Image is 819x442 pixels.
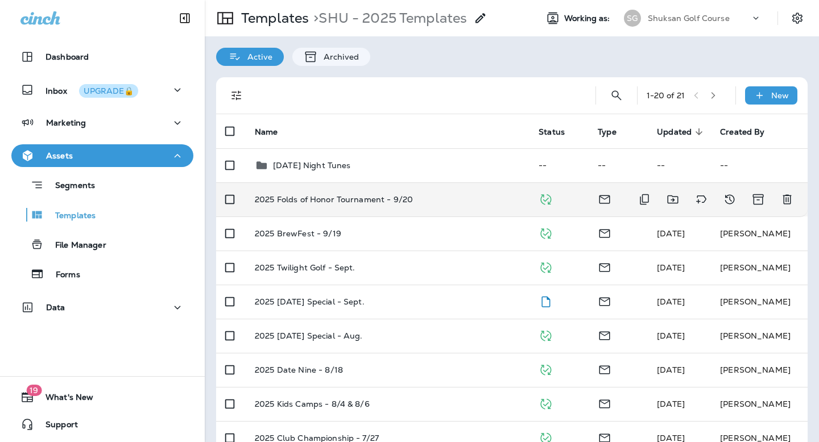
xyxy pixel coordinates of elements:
[44,240,106,251] p: File Manager
[45,84,138,96] p: Inbox
[255,297,365,306] p: 2025 [DATE] Special - Sept.
[598,127,631,137] span: Type
[711,387,808,421] td: [PERSON_NAME]
[648,148,711,182] td: --
[11,144,193,167] button: Assets
[720,127,779,137] span: Created By
[169,7,201,30] button: Collapse Sidebar
[711,148,808,182] td: --
[657,262,685,273] span: Brittany Cummins
[11,78,193,101] button: InboxUPGRADE🔒
[11,45,193,68] button: Dashboard
[657,127,692,137] span: Updated
[539,227,553,237] span: Published
[309,10,467,27] p: SHU - 2025 Templates
[657,297,685,307] span: Brittany Cummins
[624,10,641,27] div: SG
[255,263,355,272] p: 2025 Twilight Golf - Sept.
[255,229,341,238] p: 2025 BrewFest - 9/19
[787,8,808,28] button: Settings
[657,127,706,137] span: Updated
[539,364,553,374] span: Published
[711,353,808,387] td: [PERSON_NAME]
[46,151,73,160] p: Assets
[11,232,193,256] button: File Manager
[605,84,628,107] button: Search Templates
[44,181,95,192] p: Segments
[598,330,611,340] span: Email
[747,188,770,211] button: Archive
[598,193,611,203] span: Email
[720,127,764,137] span: Created By
[711,216,808,251] td: [PERSON_NAME]
[34,420,78,433] span: Support
[11,111,193,134] button: Marketing
[539,127,580,137] span: Status
[539,295,553,306] span: Draft
[225,84,248,107] button: Filters
[79,84,138,98] button: UPGRADE🔒
[318,52,359,61] p: Archived
[539,261,553,272] span: Published
[11,173,193,197] button: Segments
[530,148,589,182] td: --
[657,228,685,239] span: Brittany Cummins
[44,211,96,222] p: Templates
[633,188,656,211] button: Duplicate
[255,195,413,204] p: 2025 Folds of Honor Tournament - 9/20
[598,432,611,442] span: Email
[11,413,193,436] button: Support
[11,386,193,408] button: 19What's New
[598,227,611,237] span: Email
[598,127,617,137] span: Type
[84,87,134,95] div: UPGRADE🔒
[690,188,713,211] button: Add tags
[598,364,611,374] span: Email
[657,365,685,375] span: Brittany Cummins
[46,118,86,127] p: Marketing
[255,399,370,408] p: 2025 Kids Camps - 8/4 & 8/6
[539,330,553,340] span: Published
[255,127,278,137] span: Name
[657,399,685,409] span: Brittany Cummins
[46,303,65,312] p: Data
[26,385,42,396] span: 19
[598,398,611,408] span: Email
[237,10,309,27] p: Templates
[776,188,799,211] button: Delete
[45,52,89,61] p: Dashboard
[598,261,611,272] span: Email
[647,91,685,100] div: 1 - 20 of 21
[711,285,808,319] td: [PERSON_NAME]
[539,127,565,137] span: Status
[771,91,789,100] p: New
[539,398,553,408] span: Published
[539,432,553,442] span: Published
[273,161,351,170] p: [DATE] Night Tunes
[718,188,741,211] button: View Changelog
[648,14,730,23] p: Shuksan Golf Course
[657,331,685,341] span: Brittany Cummins
[711,319,808,353] td: [PERSON_NAME]
[711,251,808,285] td: [PERSON_NAME]
[255,127,293,137] span: Name
[34,393,93,406] span: What's New
[255,365,343,374] p: 2025 Date Nine - 8/18
[564,14,613,23] span: Working as:
[598,295,611,306] span: Email
[661,188,684,211] button: Move to folder
[589,148,648,182] td: --
[539,193,553,203] span: Published
[11,262,193,286] button: Forms
[11,203,193,227] button: Templates
[255,331,363,340] p: 2025 [DATE] Special - Aug.
[44,270,80,281] p: Forms
[11,296,193,319] button: Data
[242,52,272,61] p: Active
